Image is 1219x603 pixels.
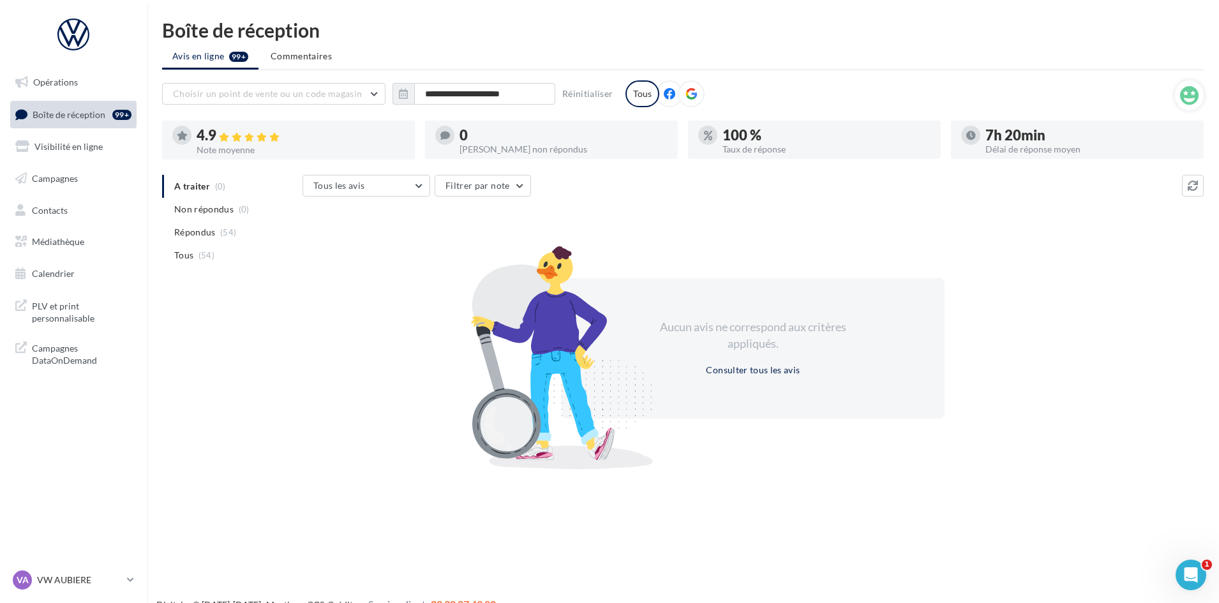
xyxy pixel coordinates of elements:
div: Délai de réponse moyen [985,145,1193,154]
a: Visibilité en ligne [8,133,139,160]
span: Campagnes [32,173,78,184]
a: Médiathèque [8,228,139,255]
div: 0 [460,128,668,142]
a: Boîte de réception99+ [8,101,139,128]
a: VA VW AUBIERE [10,568,137,592]
a: Campagnes DataOnDemand [8,334,139,372]
span: Choisir un point de vente ou un code magasin [173,88,362,99]
span: (54) [220,227,236,237]
span: (0) [239,204,250,214]
span: Répondus [174,226,216,239]
div: Note moyenne [197,145,405,154]
div: Tous [625,80,659,107]
span: PLV et print personnalisable [32,297,131,325]
button: Filtrer par note [435,175,531,197]
button: Tous les avis [303,175,430,197]
button: Réinitialiser [557,86,618,101]
div: Boîte de réception [162,20,1204,40]
div: 99+ [112,110,131,120]
a: Campagnes [8,165,139,192]
a: PLV et print personnalisable [8,292,139,330]
span: Médiathèque [32,236,84,247]
div: 4.9 [197,128,405,143]
div: 7h 20min [985,128,1193,142]
span: Campagnes DataOnDemand [32,339,131,367]
span: Tous les avis [313,180,365,191]
button: Consulter tous les avis [701,362,805,378]
div: 100 % [722,128,931,142]
span: Contacts [32,204,68,215]
span: Boîte de réception [33,108,105,119]
span: 1 [1202,560,1212,570]
span: Commentaires [271,50,332,63]
span: Non répondus [174,203,234,216]
span: Calendrier [32,268,75,279]
a: Contacts [8,197,139,224]
span: (54) [198,250,214,260]
span: Opérations [33,77,78,87]
div: Aucun avis ne correspond aux critères appliqués. [643,319,863,352]
span: Visibilité en ligne [34,141,103,152]
button: Choisir un point de vente ou un code magasin [162,83,385,105]
p: VW AUBIERE [37,574,122,586]
div: [PERSON_NAME] non répondus [460,145,668,154]
span: Tous [174,249,193,262]
a: Opérations [8,69,139,96]
iframe: Intercom live chat [1176,560,1206,590]
a: Calendrier [8,260,139,287]
div: Taux de réponse [722,145,931,154]
span: VA [17,574,29,586]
